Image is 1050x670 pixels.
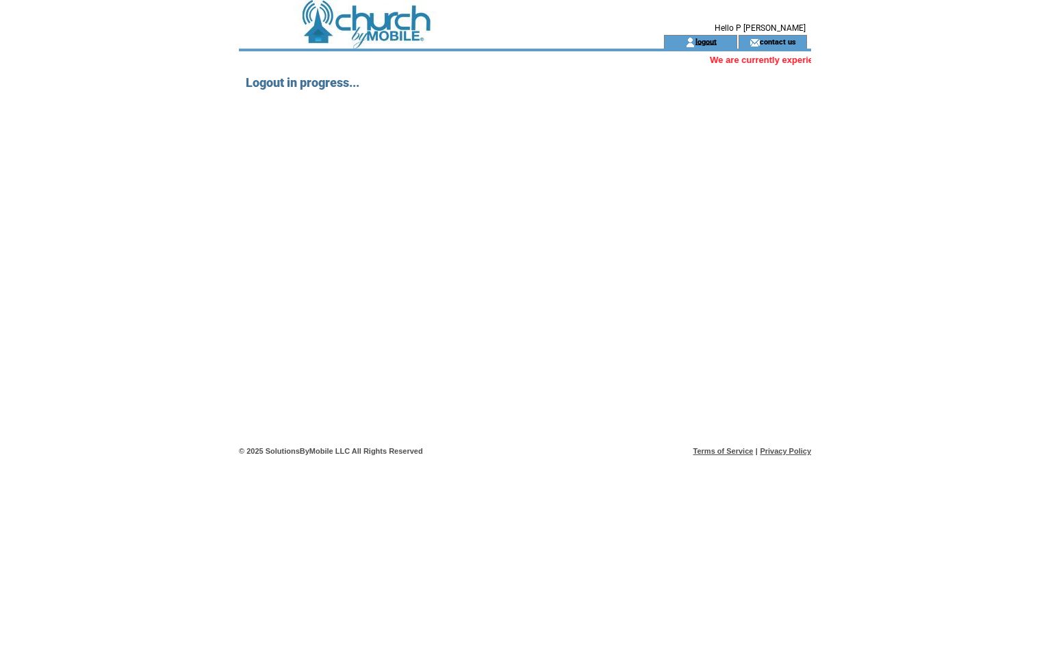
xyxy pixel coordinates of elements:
[246,75,359,90] span: Logout in progress...
[715,23,806,33] span: Hello P [PERSON_NAME]
[685,37,695,48] img: account_icon.gif
[750,37,760,48] img: contact_us_icon.gif
[756,447,758,455] span: |
[760,37,796,46] a: contact us
[695,37,717,46] a: logout
[693,447,754,455] a: Terms of Service
[239,447,423,455] span: © 2025 SolutionsByMobile LLC All Rights Reserved
[239,55,811,65] marquee: We are currently experiencing an issue with opt-ins to Keywords. You may still send a SMS and MMS...
[760,447,811,455] a: Privacy Policy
